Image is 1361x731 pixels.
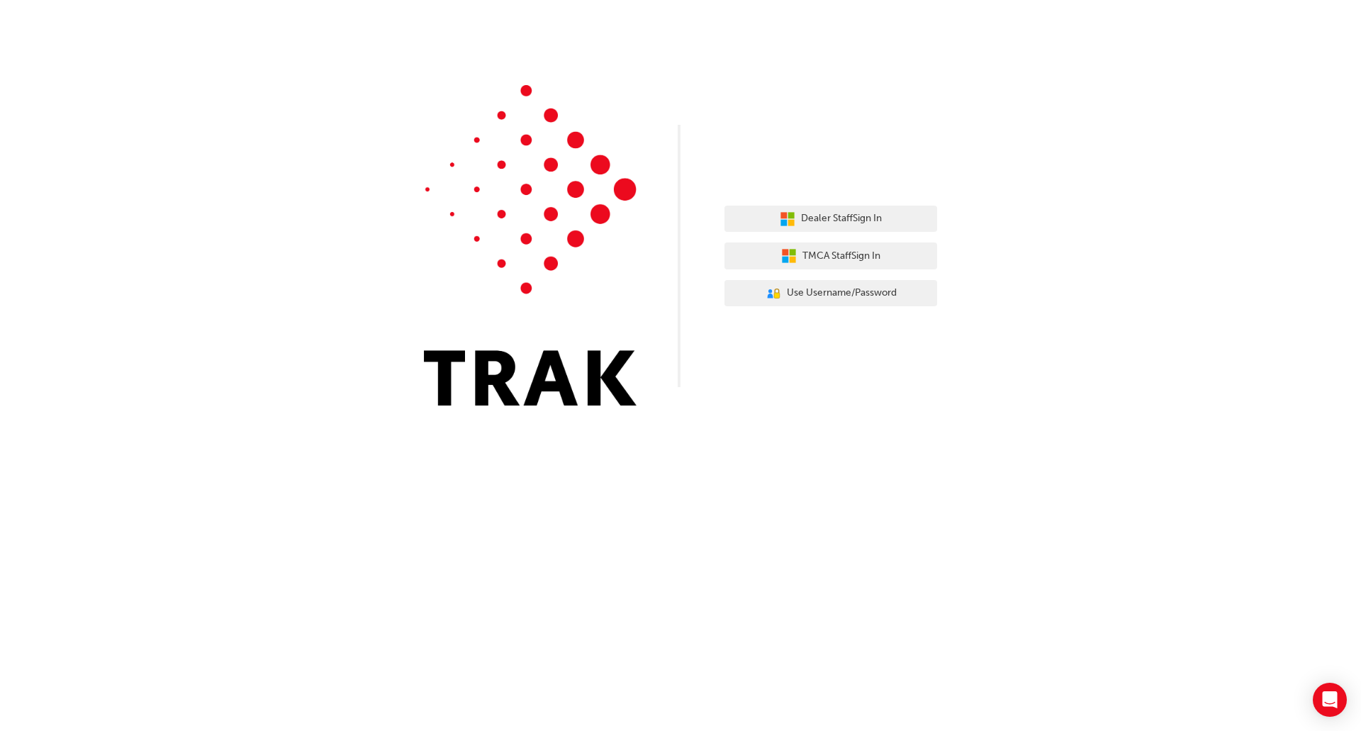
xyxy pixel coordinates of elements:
[787,285,897,301] span: Use Username/Password
[1313,683,1347,717] div: Open Intercom Messenger
[424,85,637,406] img: Trak
[801,211,882,227] span: Dealer Staff Sign In
[724,242,937,269] button: TMCA StaffSign In
[724,280,937,307] button: Use Username/Password
[802,248,880,264] span: TMCA Staff Sign In
[724,206,937,233] button: Dealer StaffSign In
